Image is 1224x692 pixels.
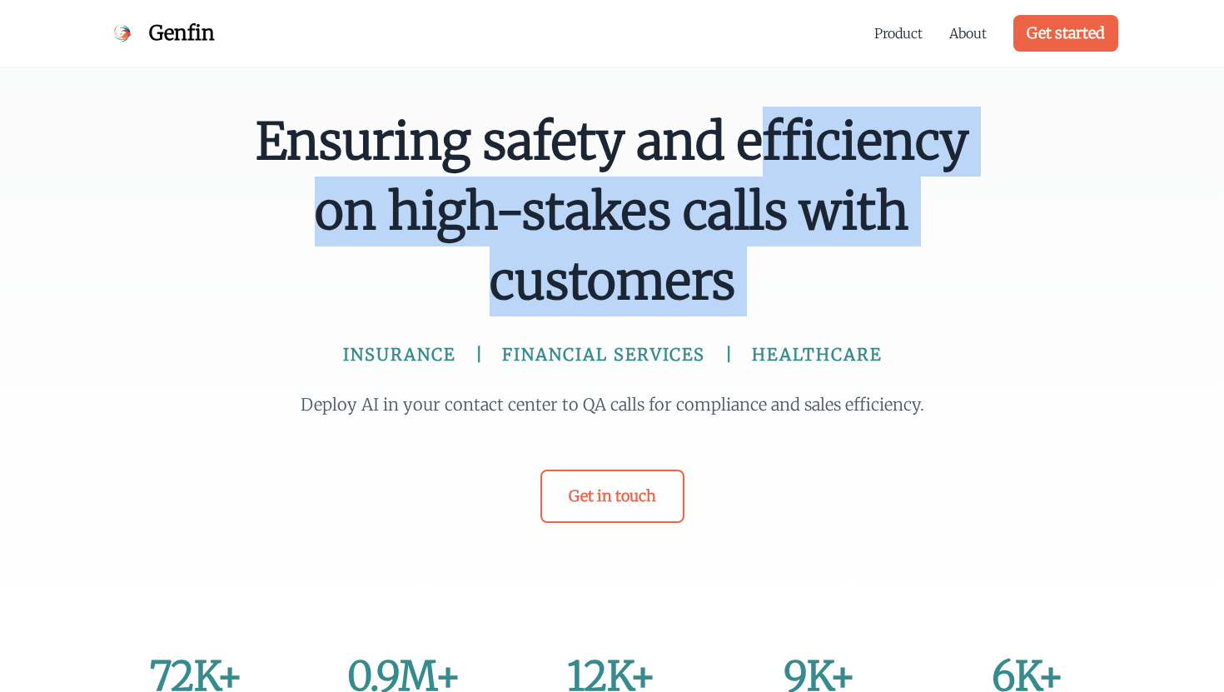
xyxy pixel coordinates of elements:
[343,343,455,366] span: INSURANCE
[1013,15,1118,52] a: Get started
[106,17,215,50] a: Genfin
[540,470,684,523] a: Get in touch
[149,20,215,47] span: Genfin
[725,343,732,366] span: |
[949,23,987,43] a: About
[106,17,139,50] img: Genfin Logo
[874,23,923,43] a: Product
[292,393,932,416] p: Deploy AI in your contact center to QA calls for compliance and sales efficiency.
[252,107,972,316] span: Ensuring safety and efficiency on high-stakes calls with customers
[752,343,882,366] span: HEALTHCARE
[475,343,482,366] span: |
[502,343,705,366] span: FINANCIAL SERVICES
